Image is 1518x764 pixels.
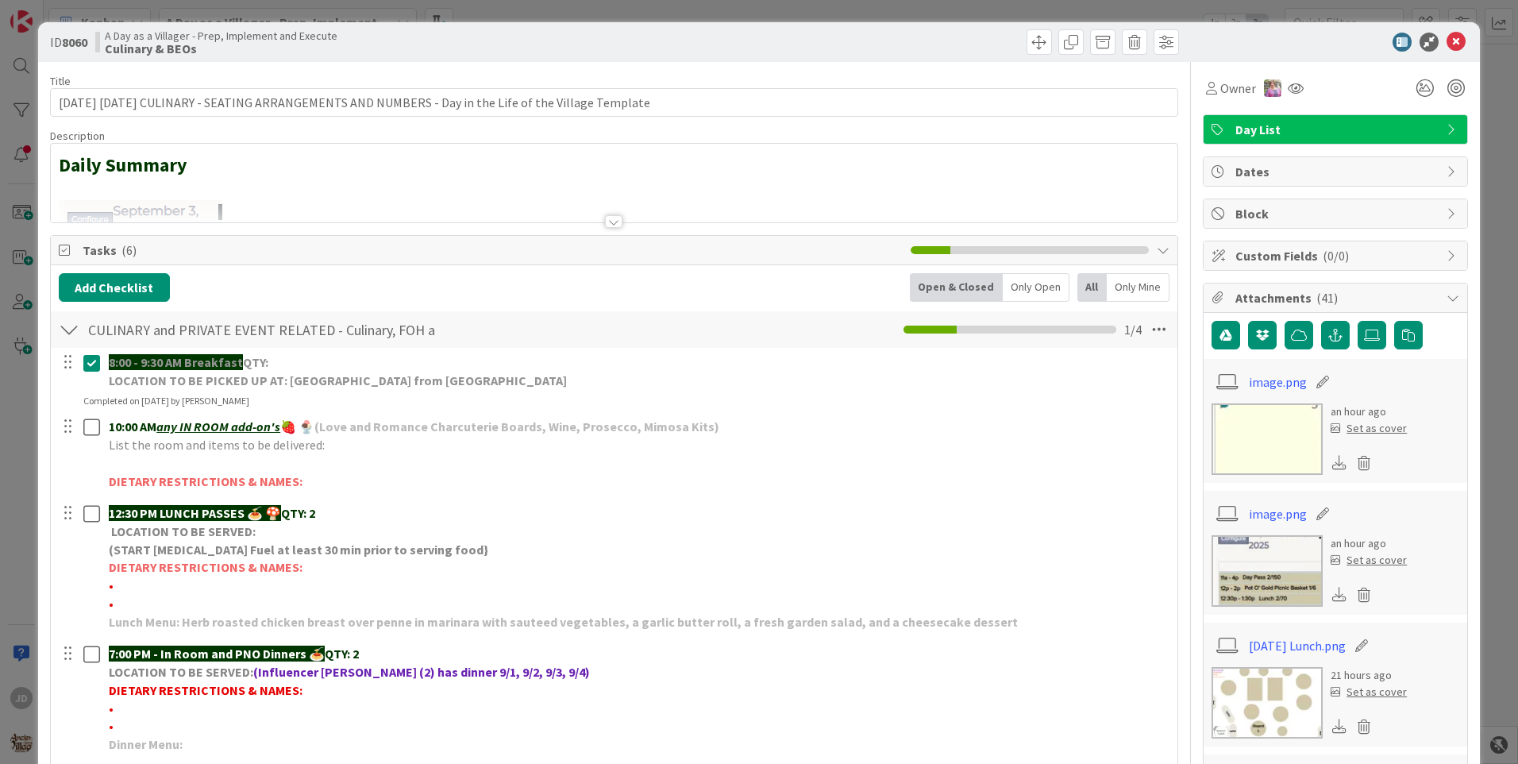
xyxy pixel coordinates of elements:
input: type card name here... [50,88,1178,117]
b: Culinary & BEOs [105,42,337,55]
a: image.png [1249,372,1307,392]
div: Set as cover [1331,420,1407,437]
strong: QTY: [243,354,268,370]
strong: QTY: 2 [325,646,359,662]
div: Set as cover [1331,684,1407,700]
button: Add Checklist [59,273,170,302]
a: [DATE] Lunch.png [1249,636,1346,655]
strong: Dinner Menu: [109,736,183,752]
strong: 10:00 AM [109,419,280,434]
div: an hour ago [1331,535,1407,552]
strong: (START [MEDICAL_DATA] Fuel at least 30 min prior to serving food} [109,542,488,558]
span: • [109,718,114,734]
span: Description [50,129,105,143]
label: Title [50,74,71,88]
a: image.png [1249,504,1307,523]
span: ( 41 ) [1316,290,1338,306]
span: Owner [1220,79,1256,98]
span: Tasks [83,241,903,260]
div: All [1077,273,1107,302]
strong: DIETARY RESTRICTIONS & NAMES: [109,473,302,489]
input: Add Checklist... [83,315,440,344]
strong: (Love and Romance Charcuterie Boards, Wine, Prosecco, Mimosa Kits) [314,419,719,434]
span: • [109,577,114,593]
div: Only Mine [1107,273,1169,302]
div: Set as cover [1331,552,1407,569]
strong: Lunch Menu: Herb roasted chicken breast over penne in marinara with sauteed vegetables, a garlic ... [109,614,1018,630]
span: Attachments [1235,288,1439,307]
span: List the room and items to be delivered: [109,437,325,453]
strong: 12:30 PM LUNCH PASSES 🍝 🍄 [109,505,281,521]
b: 8060 [62,34,87,50]
div: an hour ago [1331,403,1407,420]
div: Download [1331,585,1348,605]
img: OM [1264,79,1281,97]
div: Only Open [1003,273,1069,302]
p: 🍓 🍨 [109,418,1166,436]
div: Open & Closed [910,273,1003,302]
span: Custom Fields [1235,246,1439,265]
span: • [109,700,114,716]
span: Day List [1235,120,1439,139]
div: Download [1331,716,1348,737]
strong: LOCATION TO BE SERVED: [111,523,256,539]
span: ID [50,33,87,52]
span: ( 0/0 ) [1323,248,1349,264]
div: 21 hours ago [1331,667,1407,684]
span: 1 / 4 [1124,320,1142,339]
div: Download [1331,453,1348,473]
strong: LOCATION TO BE PICKED UP AT: [GEOGRAPHIC_DATA] from [GEOGRAPHIC_DATA] [109,372,567,388]
span: Block [1235,204,1439,223]
span: Dates [1235,162,1439,181]
strong: DIETARY RESTRICTIONS & NAMES: [109,559,302,575]
span: • [109,596,114,612]
strong: Daily Summary [59,152,187,177]
strong: DIETARY RESTRICTIONS & NAMES: [109,682,302,698]
u: any IN ROOM add-on's [156,419,280,434]
strong: 8:00 - 9:30 AM Breakfast [109,354,243,370]
strong: 7:00 PM - In Room and PNO Dinners 🍝 [109,646,325,662]
strong: LOCATION TO BE SERVED: [109,664,253,680]
strong: QTY: 2 [281,505,315,521]
span: A Day as a Villager - Prep, Implement and Execute [105,29,337,42]
div: Completed on [DATE] by [PERSON_NAME] [83,394,249,408]
span: ( 6 ) [121,242,137,258]
strong: (Influencer [PERSON_NAME] (2) has dinner 9/1, 9/2, 9/3, 9/4) [253,664,590,680]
